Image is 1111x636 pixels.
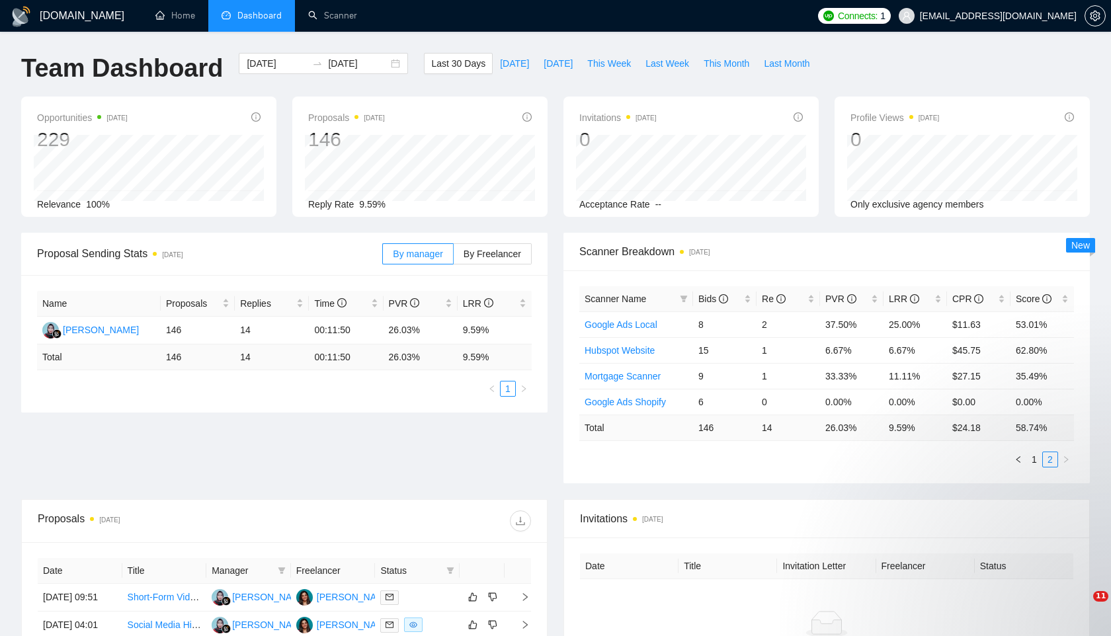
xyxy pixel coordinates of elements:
[21,53,223,84] h1: Team Dashboard
[309,317,383,344] td: 00:11:50
[296,589,313,606] img: CW
[359,199,386,210] span: 9.59%
[161,317,235,344] td: 146
[240,296,294,311] span: Replies
[122,558,207,584] th: Title
[719,294,728,303] span: info-circle
[389,298,420,309] span: PVR
[446,567,454,575] span: filter
[947,311,1010,337] td: $11.63
[11,6,32,27] img: logo
[820,311,884,337] td: 37.50%
[1016,294,1051,304] span: Score
[37,344,161,370] td: Total
[587,56,631,71] span: This Week
[880,9,885,23] span: 1
[777,553,876,579] th: Invitation Letter
[757,337,820,363] td: 1
[516,381,532,397] li: Next Page
[757,363,820,389] td: 1
[500,381,516,397] li: 1
[516,381,532,397] button: right
[679,553,777,579] th: Title
[38,584,122,612] td: [DATE] 09:51
[488,385,496,393] span: left
[693,363,757,389] td: 9
[493,53,536,74] button: [DATE]
[698,294,728,304] span: Bids
[536,53,580,74] button: [DATE]
[222,596,231,606] img: gigradar-bm.png
[794,112,803,122] span: info-circle
[762,294,786,304] span: Re
[468,592,477,602] span: like
[328,56,388,71] input: End date
[544,56,573,71] span: [DATE]
[458,317,532,344] td: 9.59%
[511,516,530,526] span: download
[212,619,308,629] a: NS[PERSON_NAME]
[485,589,501,605] button: dislike
[693,389,757,415] td: 6
[122,584,207,612] td: Short-Form Video Editor for Meta, TikTok & Amazon Ads (Ongoing Work)
[484,381,500,397] li: Previous Page
[488,619,497,630] span: dislike
[510,620,530,629] span: right
[764,56,809,71] span: Last Month
[1010,311,1074,337] td: 53.01%
[580,510,1073,527] span: Invitations
[642,516,663,523] time: [DATE]
[850,199,984,210] span: Only exclusive agency members
[222,11,231,20] span: dashboard
[1065,112,1074,122] span: info-circle
[317,590,393,604] div: [PERSON_NAME]
[1093,591,1108,602] span: 11
[317,617,393,632] div: [PERSON_NAME]
[465,589,481,605] button: like
[314,298,346,309] span: Time
[99,516,120,524] time: [DATE]
[161,344,235,370] td: 146
[838,9,878,23] span: Connects:
[37,245,382,262] span: Proposal Sending Stats
[308,199,354,210] span: Reply Rate
[251,112,261,122] span: info-circle
[579,110,657,126] span: Invitations
[638,53,696,74] button: Last Week
[488,592,497,602] span: dislike
[850,127,939,152] div: 0
[212,563,272,578] span: Manager
[63,323,139,337] div: [PERSON_NAME]
[501,381,515,396] a: 1
[206,558,291,584] th: Manager
[212,589,228,606] img: NS
[364,114,384,122] time: [DATE]
[889,294,919,304] span: LRR
[580,553,679,579] th: Date
[823,11,834,21] img: upwork-logo.png
[384,344,458,370] td: 26.03 %
[380,563,441,578] span: Status
[296,619,393,629] a: CW[PERSON_NAME]
[424,53,493,74] button: Last 30 Days
[1071,240,1090,251] span: New
[235,317,309,344] td: 14
[820,337,884,363] td: 6.67%
[579,199,650,210] span: Acceptance Rate
[38,510,284,532] div: Proposals
[820,389,884,415] td: 0.00%
[693,415,757,440] td: 146
[636,114,656,122] time: [DATE]
[237,10,282,21] span: Dashboard
[952,294,983,304] span: CPR
[410,298,419,307] span: info-circle
[1085,11,1105,21] span: setting
[585,371,661,381] a: Mortgage Scanner
[645,56,689,71] span: Last Week
[757,415,820,440] td: 14
[465,617,481,633] button: like
[312,58,323,69] span: swap-right
[212,617,228,633] img: NS
[680,295,688,303] span: filter
[1066,591,1098,623] iframe: Intercom live chat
